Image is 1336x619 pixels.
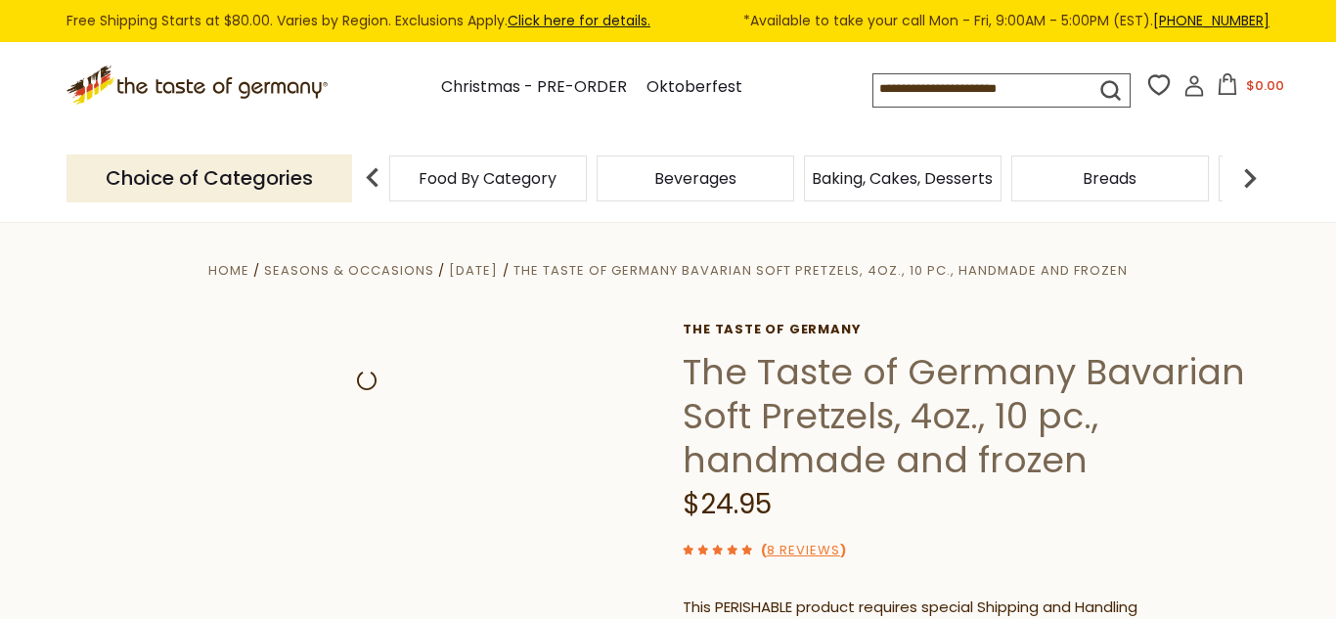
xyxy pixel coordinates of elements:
a: [DATE] [449,261,498,280]
a: 8 Reviews [767,541,840,561]
button: $0.00 [1209,73,1292,103]
a: The Taste of Germany Bavarian Soft Pretzels, 4oz., 10 pc., handmade and frozen [513,261,1128,280]
a: Christmas - PRE-ORDER [441,74,627,101]
a: Home [208,261,249,280]
span: *Available to take your call Mon - Fri, 9:00AM - 5:00PM (EST). [743,10,1269,32]
a: Baking, Cakes, Desserts [812,171,993,186]
div: Free Shipping Starts at $80.00. Varies by Region. Exclusions Apply. [67,10,1269,32]
a: Food By Category [419,171,557,186]
span: $24.95 [683,485,772,523]
h1: The Taste of Germany Bavarian Soft Pretzels, 4oz., 10 pc., handmade and frozen [683,350,1255,482]
span: $0.00 [1246,76,1284,95]
span: ( ) [761,541,846,559]
a: [PHONE_NUMBER] [1153,11,1269,30]
a: Seasons & Occasions [264,261,434,280]
img: previous arrow [353,158,392,198]
a: Click here for details. [508,11,650,30]
a: Beverages [654,171,736,186]
a: Breads [1083,171,1136,186]
a: Oktoberfest [646,74,742,101]
img: next arrow [1230,158,1269,198]
a: The Taste of Germany [683,322,1255,337]
p: Choice of Categories [67,155,352,202]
